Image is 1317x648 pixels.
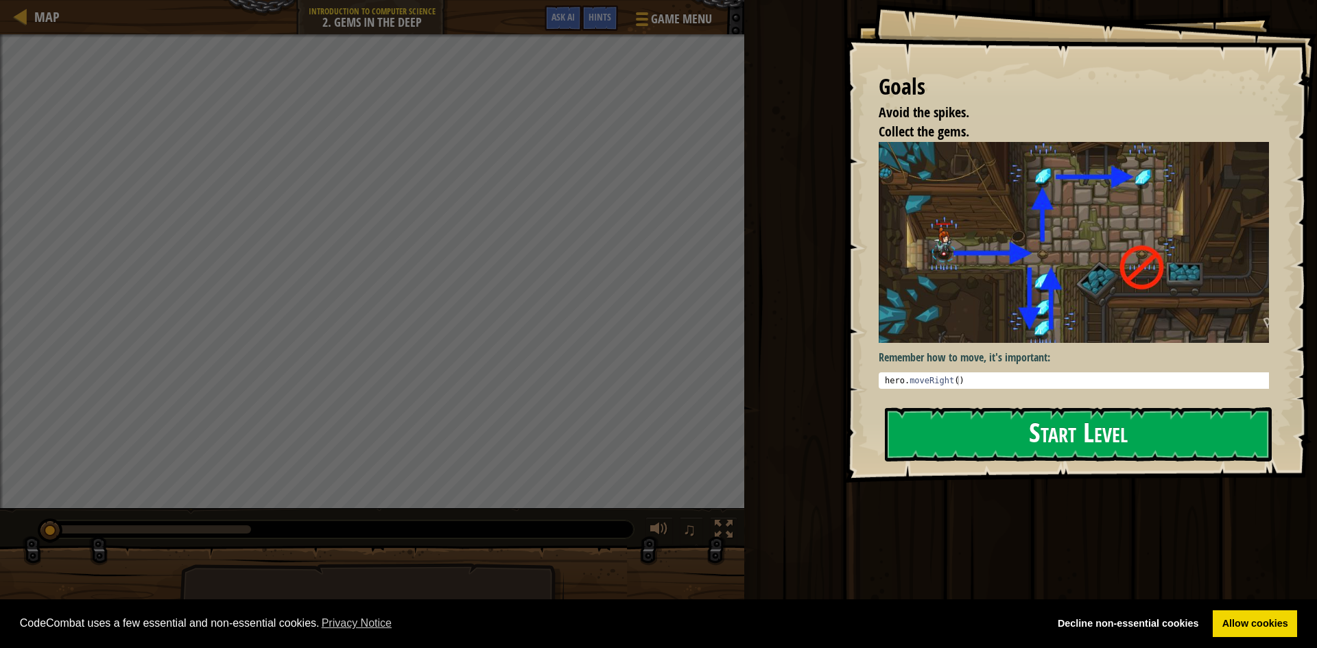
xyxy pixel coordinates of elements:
[545,5,582,31] button: Ask AI
[20,613,1038,634] span: CodeCombat uses a few essential and non-essential cookies.
[683,519,696,540] span: ♫
[879,122,969,141] span: Collect the gems.
[879,350,1279,365] p: Remember how to move, it's important:
[680,517,703,545] button: ♫
[320,613,394,634] a: learn more about cookies
[27,8,60,26] a: Map
[651,10,712,28] span: Game Menu
[885,407,1272,461] button: Start Level
[589,10,611,23] span: Hints
[879,103,969,121] span: Avoid the spikes.
[862,122,1266,142] li: Collect the gems.
[625,5,720,38] button: Game Menu
[1213,610,1297,638] a: allow cookies
[879,142,1279,344] img: Gems in the deep
[862,103,1266,123] li: Avoid the spikes.
[34,8,60,26] span: Map
[645,517,673,545] button: Adjust volume
[879,71,1269,103] div: Goals
[1048,610,1208,638] a: deny cookies
[551,10,575,23] span: Ask AI
[710,517,737,545] button: Toggle fullscreen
